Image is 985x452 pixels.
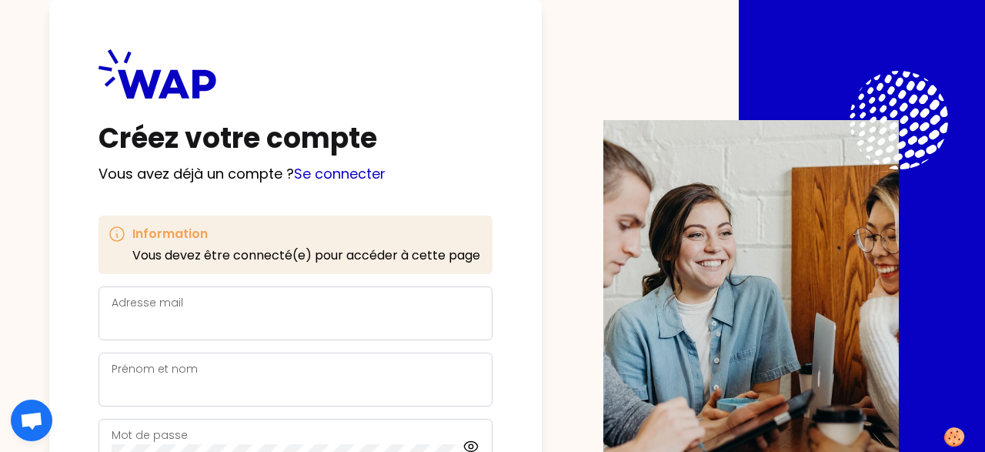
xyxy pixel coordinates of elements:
label: Mot de passe [112,427,188,443]
label: Prénom et nom [112,361,198,377]
a: Se connecter [294,164,386,183]
p: Vous avez déjà un compte ? [98,163,492,185]
h1: Créez votre compte [98,123,492,154]
p: Vous devez être connecté(e) pour accéder à cette page [132,246,480,265]
h3: Information [132,225,480,243]
div: Ouvrir le chat [11,400,52,441]
label: Adresse mail [112,295,183,310]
